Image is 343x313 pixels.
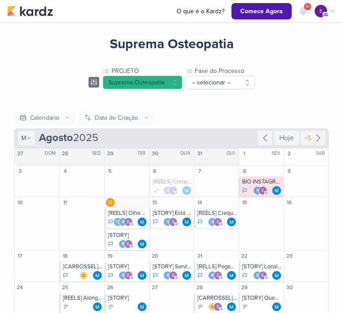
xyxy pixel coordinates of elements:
[119,271,135,280] div: Colaboradores: rolimaba30@gmail.com, educamposfisio@gmail.com
[242,178,281,185] div: BIO INSTAGRAM
[93,271,102,280] div: Responsável: MARIANA MIRANDA
[227,271,236,280] div: Responsável: MARIANA MIRANDA
[274,131,299,145] div: Hoje
[108,210,147,217] div: [REELS] Olha como a cliente chega
[127,274,129,278] p: e
[95,113,138,122] div: Data de Criação
[138,240,146,248] div: Responsável: MARIANA MIRANDA
[272,186,281,195] div: Responsável: MARIANA MIRANDA
[272,302,281,311] img: MARIANA MIRANDA
[18,131,98,145] span: 2025
[150,198,159,207] div: 13
[231,3,292,19] button: Comece Agora
[227,302,236,311] div: Responsável: MARIANA MIRANDA
[208,302,217,311] img: IDBOX - Agência de Design
[253,186,262,195] div: rolimaba30@gmail.com
[113,218,122,226] div: Thais de carvalho
[93,302,102,311] div: Responsável: MARIANA MIRANDA
[61,149,69,158] div: 28
[150,283,159,292] div: 27
[272,271,281,280] div: Responsável: MARIANA MIRANDA
[153,218,158,225] div: Em Andamento
[180,150,193,157] div: QUA
[127,220,129,225] p: e
[195,283,204,292] div: 28
[253,271,262,280] div: rolimaba30@gmail.com
[240,283,249,292] div: 29
[217,305,219,309] p: e
[124,271,133,280] div: educamposfisio@gmail.com
[106,198,115,207] div: 12
[108,232,147,239] div: [STORY]
[182,271,191,280] img: MARIANA MIRANDA
[305,3,310,10] span: 9+
[240,149,249,158] div: 1
[138,218,146,226] img: MARIANA MIRANDA
[242,294,281,302] div: [STORY] Quem é Eduardo
[138,302,146,311] div: Responsável: MARIANA MIRANDA
[61,283,69,292] div: 25
[320,7,323,15] p: e
[242,304,248,310] div: A Fazer
[253,186,270,195] div: Colaboradores: rolimaba30@gmail.com, educamposfisio@gmail.com
[197,304,204,310] div: A Fazer
[110,36,234,52] div: Suprema Osteopatia
[208,218,217,226] div: rolimaba30@gmail.com
[169,218,177,226] div: educamposfisio@gmail.com
[272,150,283,157] div: SEX
[108,240,113,248] div: Em Andamento
[262,189,264,193] p: e
[15,283,24,292] div: 24
[150,149,159,158] div: 30
[106,252,115,260] div: 19
[262,274,264,278] p: e
[106,149,115,158] div: 29
[163,218,180,226] div: Colaboradores: rolimaba30@gmail.com, educamposfisio@gmail.com
[153,263,192,270] div: [STORY] Serviços
[163,186,180,195] div: Colaboradores: rolimaba30@gmail.com, educamposfisio@gmail.com
[285,198,294,207] div: 16
[182,186,191,195] img: MARIANA MIRANDA
[106,167,115,176] div: 5
[39,131,73,144] strong: Agosto
[124,240,133,248] div: educamposfisio@gmail.com
[195,149,204,158] div: 31
[172,220,174,225] p: e
[208,218,224,226] div: Colaboradores: rolimaba30@gmail.com, educamposfisio@gmail.com
[119,240,135,248] div: Colaboradores: rolimaba30@gmail.com, educamposfisio@gmail.com
[242,272,247,279] div: Em Andamento
[256,189,259,193] p: r
[138,271,146,280] img: MARIANA MIRANDA
[253,271,270,280] div: Colaboradores: rolimaba30@gmail.com, educamposfisio@gmail.com
[15,198,24,207] div: 10
[256,274,259,278] p: r
[137,150,148,157] div: TER
[208,271,217,280] div: rolimaba30@gmail.com
[217,220,219,225] p: e
[166,220,169,225] p: r
[153,178,192,185] div: [REELS] Creque - Creque
[182,271,191,280] div: Responsável: MARIANA MIRANDA
[92,150,104,157] div: SEG
[197,272,203,279] div: Em Andamento
[285,283,294,292] div: 30
[63,304,69,310] div: A Fazer
[153,186,160,195] div: Finalizado
[182,218,191,226] div: Responsável: MARIANA MIRANDA
[197,263,237,270] div: [RELLS] Pegando a bolsa
[63,263,102,270] div: [CARROSSEL] 5 frases
[242,187,247,194] div: Em Andamento
[316,150,328,157] div: SAB
[172,274,174,278] p: e
[108,218,113,225] div: Em Andamento
[108,294,147,302] div: [STORY]
[240,252,249,260] div: 22
[15,167,24,176] div: 3
[197,294,237,302] div: [CARROSSEL] Travou, e agora?
[240,198,249,207] div: 15
[63,294,102,302] div: [REELS] Alongamento
[169,271,177,280] div: educamposfisio@gmail.com
[285,252,294,260] div: 23
[186,76,255,89] button: -- selecionar --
